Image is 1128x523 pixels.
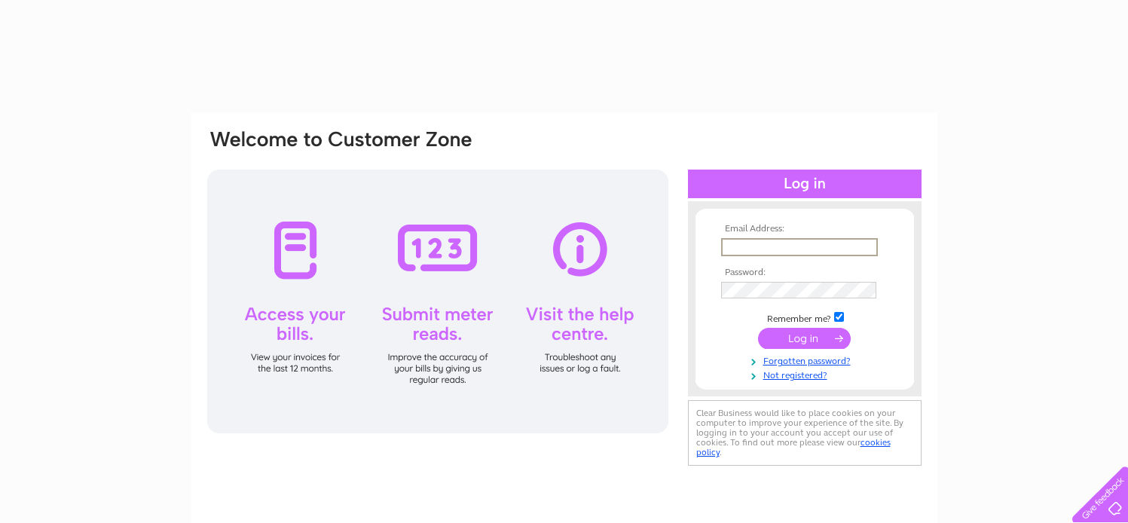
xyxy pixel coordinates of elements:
th: Email Address: [717,224,892,234]
input: Submit [758,328,851,349]
a: cookies policy [696,437,891,457]
td: Remember me? [717,310,892,325]
a: Not registered? [721,367,892,381]
div: Clear Business would like to place cookies on your computer to improve your experience of the sit... [688,400,922,466]
a: Forgotten password? [721,353,892,367]
th: Password: [717,268,892,278]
